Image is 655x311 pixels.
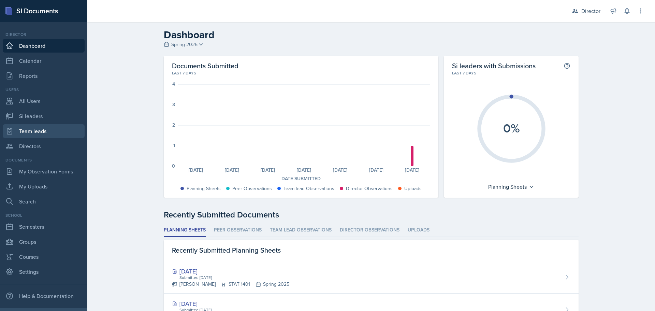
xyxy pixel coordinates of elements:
[232,185,272,192] div: Peer Observations
[3,139,85,153] a: Directors
[3,289,85,303] div: Help & Documentation
[172,61,430,70] h2: Documents Submitted
[286,168,322,172] div: [DATE]
[172,82,175,86] div: 4
[3,235,85,249] a: Groups
[581,7,600,15] div: Director
[187,185,221,192] div: Planning Sheets
[172,299,289,308] div: [DATE]
[3,87,85,93] div: Users
[214,168,250,172] div: [DATE]
[346,185,393,192] div: Director Observations
[340,224,399,237] li: Director Observations
[394,168,431,172] div: [DATE]
[250,168,286,172] div: [DATE]
[3,180,85,193] a: My Uploads
[3,54,85,68] a: Calendar
[452,61,536,70] h2: Si leaders with Submissions
[358,168,394,172] div: [DATE]
[270,224,332,237] li: Team lead Observations
[164,29,579,41] h2: Dashboard
[171,41,198,48] span: Spring 2025
[179,274,289,281] div: Submitted [DATE]
[172,70,430,76] div: Last 7 days
[3,157,85,163] div: Documents
[3,69,85,83] a: Reports
[172,281,289,288] div: [PERSON_NAME] STAT 1401 Spring 2025
[3,265,85,279] a: Settings
[503,119,520,137] text: 0%
[172,164,175,168] div: 0
[3,220,85,234] a: Semesters
[485,181,538,192] div: Planning Sheets
[408,224,430,237] li: Uploads
[322,168,358,172] div: [DATE]
[3,250,85,264] a: Courses
[214,224,262,237] li: Peer Observations
[3,94,85,108] a: All Users
[172,102,175,107] div: 3
[172,175,430,182] div: Date Submitted
[178,168,214,172] div: [DATE]
[173,143,175,148] div: 1
[3,31,85,38] div: Director
[3,212,85,218] div: School
[283,185,334,192] div: Team lead Observations
[164,224,206,237] li: Planning Sheets
[3,124,85,138] a: Team leads
[164,209,579,221] div: Recently Submitted Documents
[164,240,579,261] div: Recently Submitted Planning Sheets
[3,195,85,208] a: Search
[3,109,85,123] a: Si leaders
[404,185,422,192] div: Uploads
[452,70,570,76] div: Last 7 days
[3,165,85,178] a: My Observation Forms
[3,39,85,53] a: Dashboard
[172,267,289,276] div: [DATE]
[164,261,579,294] a: [DATE] Submitted [DATE] [PERSON_NAME]STAT 1401Spring 2025
[172,123,175,127] div: 2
